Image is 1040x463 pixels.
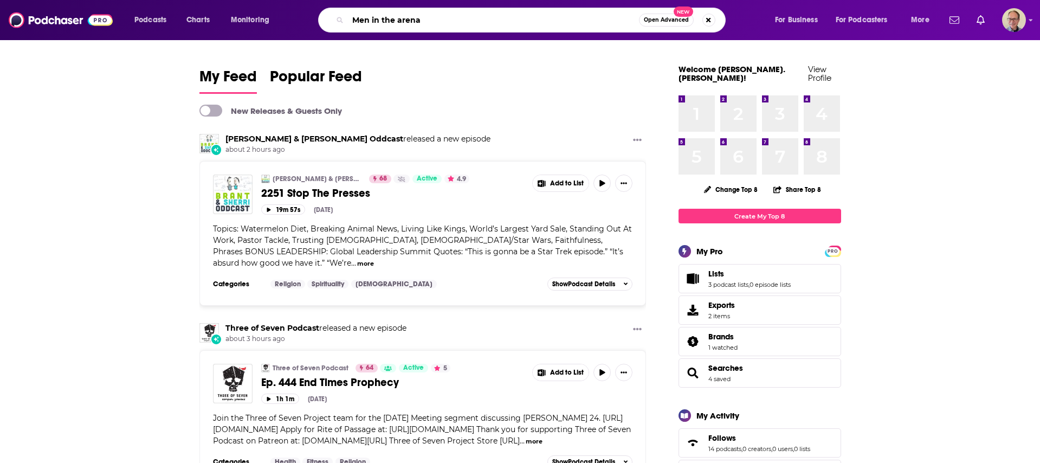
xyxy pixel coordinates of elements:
img: Ep. 444 End Times Prophecy [213,364,253,403]
a: Brant & Sherri Oddcast [225,134,403,144]
span: For Business [775,12,818,28]
a: Brands [708,332,738,342]
a: Welcome [PERSON_NAME].[PERSON_NAME]! [679,64,785,83]
a: Charts [179,11,216,29]
a: 0 creators [742,445,771,453]
img: Brant & Sherri Oddcast [199,134,219,153]
a: Exports [679,295,841,325]
a: New Releases & Guests Only [199,105,342,117]
a: 3 podcast lists [708,281,748,288]
span: about 3 hours ago [225,335,406,344]
a: Lists [708,269,791,279]
a: Lists [682,271,704,286]
h3: released a new episode [225,323,406,333]
a: 0 lists [794,445,810,453]
a: 1 watched [708,344,738,351]
span: , [748,281,750,288]
span: , [741,445,742,453]
span: Lists [679,264,841,293]
img: Podchaser - Follow, Share and Rate Podcasts [9,10,113,30]
button: Show More Button [533,364,589,381]
a: 0 episode lists [750,281,791,288]
img: 2251 Stop The Presses [213,175,253,214]
a: Spirituality [307,280,348,288]
span: Add to List [550,179,584,188]
span: Exports [682,303,704,318]
a: Searches [708,363,743,373]
button: ShowPodcast Details [547,278,633,291]
div: Search podcasts, credits, & more... [328,8,736,33]
span: New [674,7,693,17]
span: Ep. 444 End Times Prophecy [261,376,399,389]
span: My Feed [199,67,257,92]
img: User Profile [1002,8,1026,32]
a: Active [412,175,442,183]
span: Brands [679,327,841,356]
a: [DEMOGRAPHIC_DATA] [351,280,437,288]
a: 0 users [772,445,793,453]
span: Join the Three of Seven Project team for the [DATE] Meeting segment discussing [PERSON_NAME] 24. ... [213,413,631,446]
span: ... [520,436,525,446]
button: Show More Button [629,323,646,337]
div: My Pro [696,246,723,256]
a: PRO [826,247,839,255]
a: 14 podcasts [708,445,741,453]
div: New Episode [210,333,222,345]
button: open menu [829,11,903,29]
span: about 2 hours ago [225,145,490,155]
button: 1h 1m [261,394,299,404]
span: Follows [708,433,736,443]
input: Search podcasts, credits, & more... [348,11,639,29]
button: more [526,437,542,446]
span: Brands [708,332,734,342]
a: [PERSON_NAME] & [PERSON_NAME] Oddcast [273,175,362,183]
span: Podcasts [134,12,166,28]
span: , [771,445,772,453]
a: 64 [356,364,378,372]
span: Follows [679,428,841,458]
button: Share Top 8 [773,179,822,200]
button: open menu [767,11,831,29]
span: Topics: Watermelon Diet, Breaking Animal News, Living Like Kings, World’s Largest Yard Sale, Stan... [213,224,632,268]
button: Show More Button [533,175,589,191]
span: Exports [708,300,735,310]
div: New Episode [210,144,222,156]
a: Popular Feed [270,67,362,94]
span: Open Advanced [644,17,689,23]
a: Religion [270,280,305,288]
button: Show More Button [629,134,646,147]
span: For Podcasters [836,12,888,28]
div: [DATE] [308,395,327,403]
a: Searches [682,365,704,381]
span: Add to List [550,369,584,377]
span: Show Podcast Details [552,280,615,288]
img: Three of Seven Podcast [199,323,219,343]
button: 19m 57s [261,204,305,215]
a: My Feed [199,67,257,94]
a: Three of Seven Podcast [273,364,348,372]
button: 4.9 [444,175,469,183]
a: Three of Seven Podcast [225,323,319,333]
button: open menu [903,11,943,29]
div: My Activity [696,410,739,421]
a: Show notifications dropdown [972,11,989,29]
span: 2251 Stop The Presses [261,187,370,200]
a: Ep. 444 End Times Prophecy [261,376,525,389]
button: 5 [431,364,450,372]
button: open menu [223,11,283,29]
a: Create My Top 8 [679,209,841,223]
img: Brant & Sherri Oddcast [261,175,270,183]
h3: released a new episode [225,134,490,144]
a: 2251 Stop The Presses [261,187,525,200]
a: Active [399,364,428,372]
img: Three of Seven Podcast [261,364,270,372]
span: Logged in as tommy.lynch [1002,8,1026,32]
span: More [911,12,929,28]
